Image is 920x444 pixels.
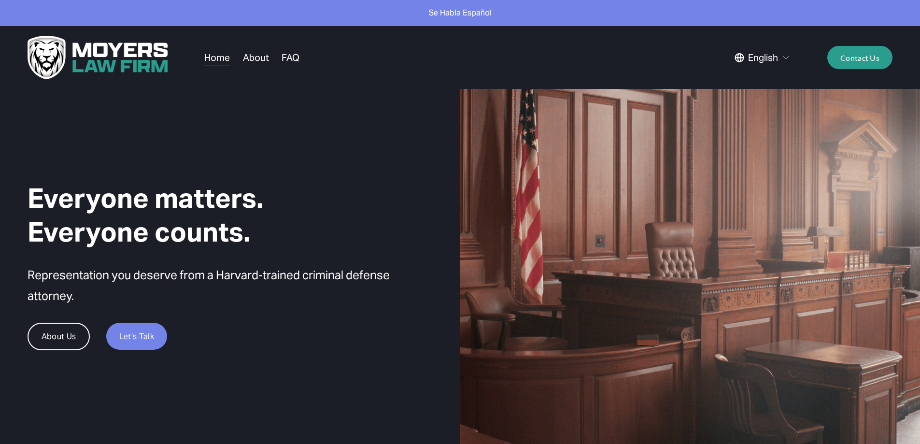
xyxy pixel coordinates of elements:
[28,36,168,79] img: Moyers Law Firm | Everyone Matters. Everyone Counts.
[106,323,167,350] a: Let’s Talk
[23,6,897,20] p: Se Habla Español
[28,323,90,350] a: About Us
[748,49,778,66] span: English
[28,265,432,306] p: Representation you deserve from a Harvard-trained criminal defense attorney.
[204,48,230,67] a: Home
[282,48,299,67] a: FAQ
[827,46,892,69] a: Contact Us
[735,48,791,67] div: language picker
[243,48,269,67] a: About
[28,181,432,249] h1: Everyone matters. Everyone counts.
